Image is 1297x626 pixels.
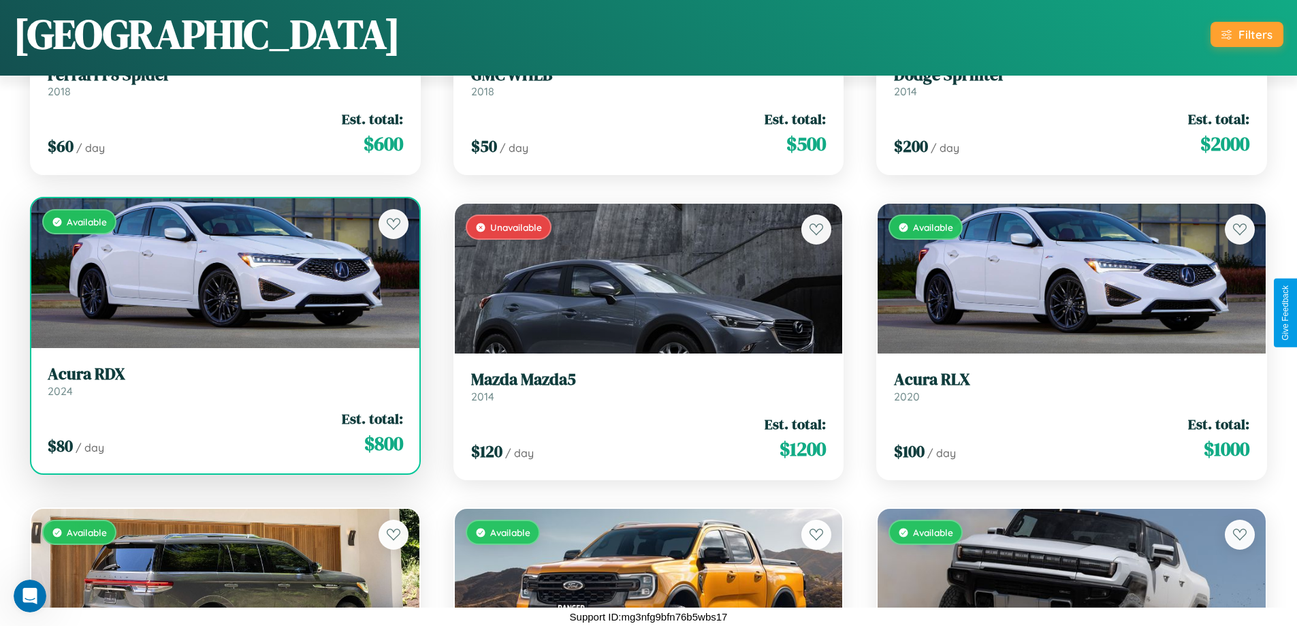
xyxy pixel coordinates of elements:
span: / day [500,141,528,155]
span: Available [67,527,107,538]
span: $ 80 [48,435,73,457]
span: Est. total: [1188,414,1249,434]
span: Available [913,527,953,538]
a: Mazda Mazda52014 [471,370,827,403]
h3: GMC WHLB [471,65,827,85]
span: $ 2000 [1200,130,1249,157]
p: Support ID: mg3nfg9bfn76b5wbs17 [570,608,728,626]
span: / day [76,141,105,155]
a: Acura RLX2020 [894,370,1249,403]
h3: Ferrari F8 Spider [48,65,403,85]
span: Available [67,216,107,228]
span: $ 120 [471,440,502,463]
a: Acura RDX2024 [48,364,403,398]
span: Available [913,221,953,233]
span: $ 500 [786,130,826,157]
span: Unavailable [490,221,542,233]
span: $ 1200 [780,435,826,463]
button: Filters [1211,22,1283,47]
span: Est. total: [765,109,826,129]
h3: Dodge Sprinter [894,65,1249,85]
a: Ferrari F8 Spider2018 [48,65,403,99]
span: 2014 [894,84,917,98]
span: 2018 [471,84,494,98]
iframe: Intercom live chat [14,580,46,612]
span: $ 50 [471,135,497,157]
span: / day [927,446,956,460]
h1: [GEOGRAPHIC_DATA] [14,6,400,62]
span: 2018 [48,84,71,98]
span: Est. total: [1188,109,1249,129]
span: Available [490,527,530,538]
span: Est. total: [342,109,403,129]
h3: Mazda Mazda5 [471,370,827,390]
span: / day [931,141,959,155]
span: $ 60 [48,135,74,157]
span: $ 200 [894,135,928,157]
a: Dodge Sprinter2014 [894,65,1249,99]
span: Est. total: [342,409,403,428]
span: $ 1000 [1204,435,1249,463]
h3: Acura RDX [48,364,403,384]
div: Give Feedback [1281,285,1290,341]
span: $ 800 [364,430,403,457]
span: / day [76,441,104,454]
span: $ 600 [364,130,403,157]
div: Filters [1238,27,1272,42]
h3: Acura RLX [894,370,1249,390]
span: 2014 [471,390,494,403]
a: GMC WHLB2018 [471,65,827,99]
span: / day [505,446,534,460]
span: 2020 [894,390,920,403]
span: $ 100 [894,440,925,463]
span: 2024 [48,384,73,398]
span: Est. total: [765,414,826,434]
